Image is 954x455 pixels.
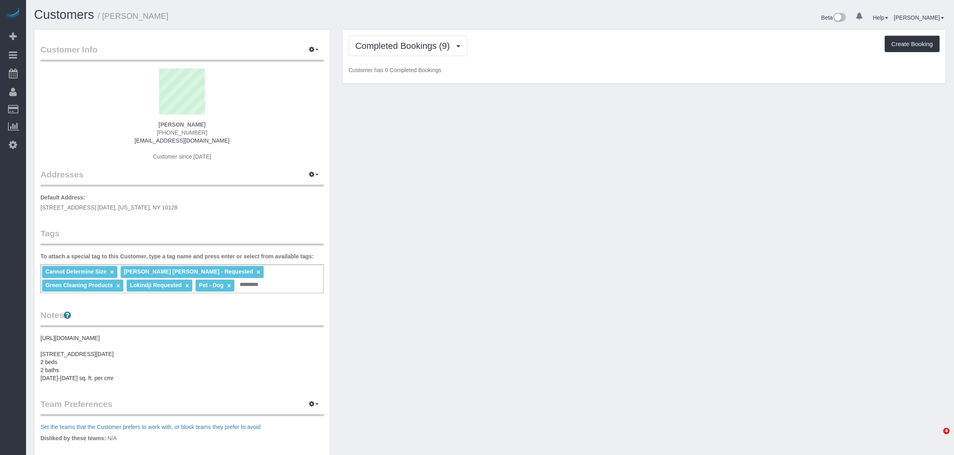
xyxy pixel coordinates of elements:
[199,282,224,288] span: Pet - Dog
[107,435,117,441] span: N/A
[135,137,230,144] a: [EMAIL_ADDRESS][DOMAIN_NAME]
[943,428,950,434] span: 4
[227,282,231,289] a: ×
[355,41,454,51] span: Completed Bookings (9)
[40,44,324,62] legend: Customer Info
[40,309,324,327] legend: Notes
[40,398,324,416] legend: Team Preferences
[153,153,211,160] span: Customer since [DATE]
[873,14,888,21] a: Help
[40,204,177,211] span: [STREET_ADDRESS] [DATE], [US_STATE], NY 10128
[40,334,324,382] pre: [URL][DOMAIN_NAME] [STREET_ADDRESS][DATE] 2 beds 2 baths [DATE]-[DATE] sq. ft. per cmr
[45,282,113,288] span: Green Cleaning Products
[833,13,846,23] img: New interface
[185,282,189,289] a: ×
[45,268,106,275] span: Cannot Determine Size
[40,227,324,246] legend: Tags
[821,14,846,21] a: Beta
[885,36,940,52] button: Create Booking
[40,193,85,201] label: Default Address:
[5,8,21,19] img: Automaid Logo
[34,8,94,22] a: Customers
[40,434,106,442] label: Disliked by these teams:
[110,269,114,276] a: ×
[40,252,314,260] label: To attach a special tag to this Customer, type a tag name and press enter or select from availabl...
[157,129,207,136] span: [PHONE_NUMBER]
[40,424,260,430] a: Set the teams that the Customer prefers to work with, or block teams they prefer to avoid
[349,66,940,74] p: Customer has 0 Completed Bookings
[98,12,169,20] small: / [PERSON_NAME]
[116,282,120,289] a: ×
[349,36,467,56] button: Completed Bookings (9)
[927,428,946,447] iframe: Intercom live chat
[257,269,260,276] a: ×
[894,14,944,21] a: [PERSON_NAME]
[124,268,253,275] span: [PERSON_NAME] [PERSON_NAME] - Requested
[130,282,182,288] span: Lokindji Requested
[159,121,206,128] strong: [PERSON_NAME]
